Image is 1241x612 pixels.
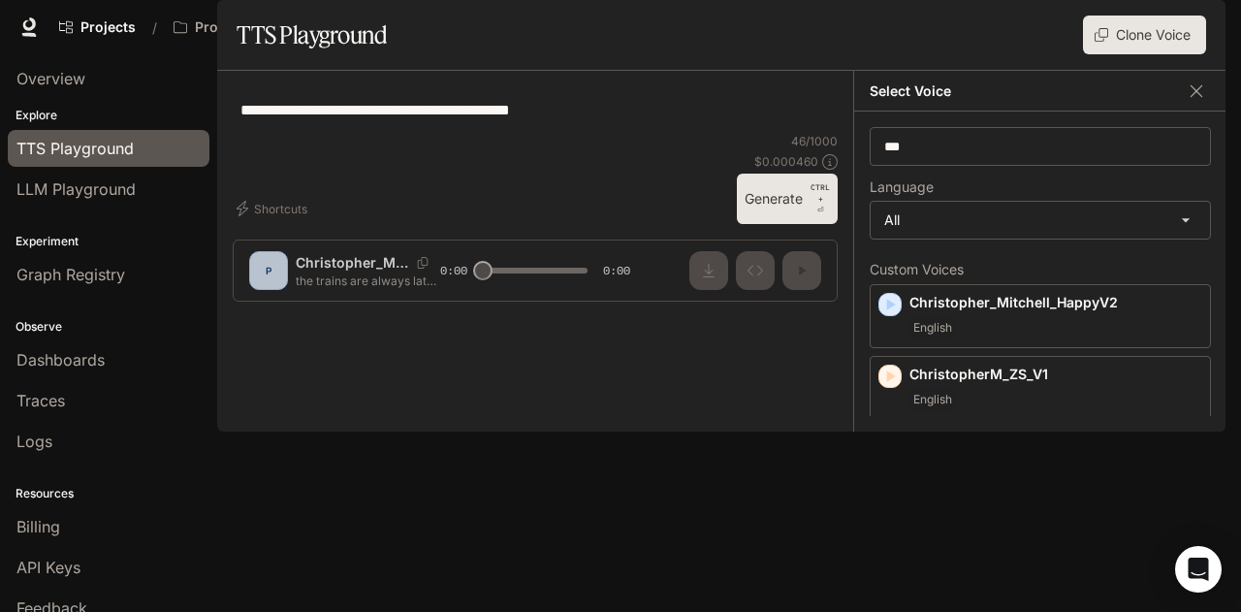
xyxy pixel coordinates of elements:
[909,388,956,411] span: English
[144,17,165,38] div: /
[1083,16,1206,54] button: Clone Voice
[165,8,334,47] button: Open workspace menu
[909,316,956,339] span: English
[909,293,1202,312] p: Christopher_Mitchell_HappyV2
[870,263,1211,276] p: Custom Voices
[233,193,315,224] button: Shortcuts
[811,181,830,216] p: ⏎
[909,365,1202,384] p: ChristopherM_ZS_V1
[754,153,818,170] p: $ 0.000460
[870,180,934,194] p: Language
[50,8,144,47] a: Go to projects
[80,19,136,36] span: Projects
[871,202,1210,239] div: All
[1175,546,1222,593] div: Open Intercom Messenger
[737,174,838,224] button: GenerateCTRL +⏎
[195,19,303,36] p: Project Atlas (NBCU) Multi-Agent
[237,16,387,54] h1: TTS Playground
[811,181,830,205] p: CTRL +
[791,133,838,149] p: 46 / 1000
